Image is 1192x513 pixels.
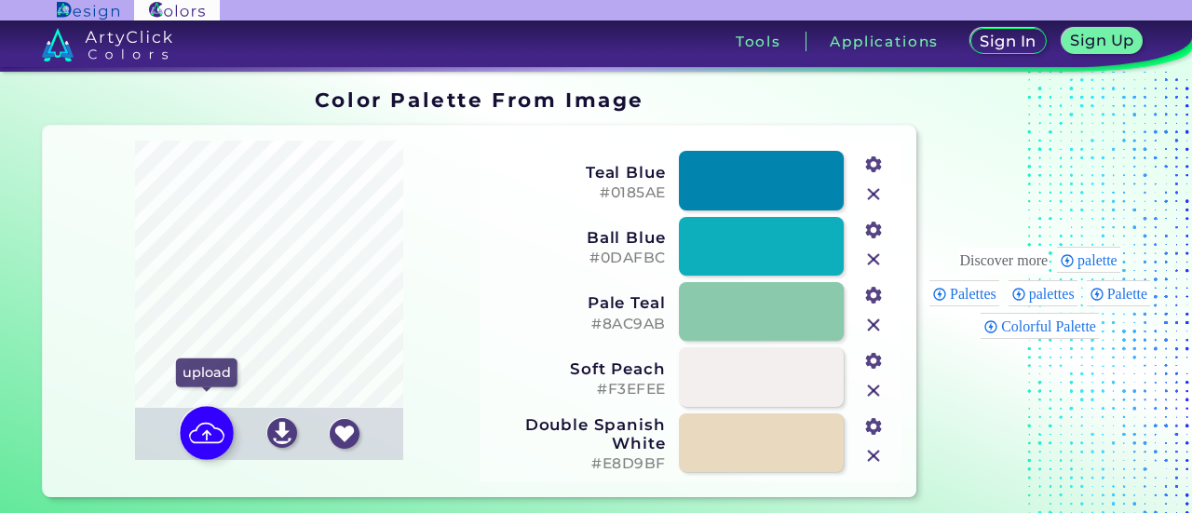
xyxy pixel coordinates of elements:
[180,406,234,460] img: icon picture
[42,28,173,61] img: logo_artyclick_colors_white.svg
[1029,286,1080,302] span: palettes
[267,418,297,448] img: icon_download_white.svg
[1065,30,1139,53] a: Sign Up
[1001,318,1102,334] span: Colorful Palette
[950,286,1002,302] span: Palettes
[492,415,666,452] h3: Double Spanish White
[736,34,781,48] h3: Tools
[492,381,666,398] h5: #F3EFEE
[492,228,666,247] h3: Ball Blue
[861,379,886,403] img: icon_close.svg
[974,30,1043,53] a: Sign In
[929,280,999,306] div: Palettes
[861,313,886,337] img: icon_close.svg
[492,163,666,182] h3: Teal Blue
[492,293,666,312] h3: Pale Teal
[315,86,644,114] h1: Color Palette From Image
[1057,247,1120,273] div: palette
[492,316,666,333] h5: #8AC9AB
[1077,252,1123,268] span: palette
[861,248,886,272] img: icon_close.svg
[492,184,666,202] h5: #0185AE
[1087,280,1151,306] div: Palette
[959,248,1048,274] div: These are topics related to the article that might interest you
[830,34,939,48] h3: Applications
[492,250,666,267] h5: #0DAFBC
[1009,280,1077,306] div: palettes
[1074,34,1131,47] h5: Sign Up
[57,2,119,20] img: ArtyClick Design logo
[492,359,666,378] h3: Soft Peach
[981,313,1099,339] div: Colorful Palette
[330,419,359,449] img: icon_favourite_white.svg
[861,444,886,468] img: icon_close.svg
[1107,286,1154,302] span: Palette
[492,455,666,473] h5: #E8D9BF
[175,358,237,386] p: upload
[861,182,886,207] img: icon_close.svg
[982,34,1033,48] h5: Sign In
